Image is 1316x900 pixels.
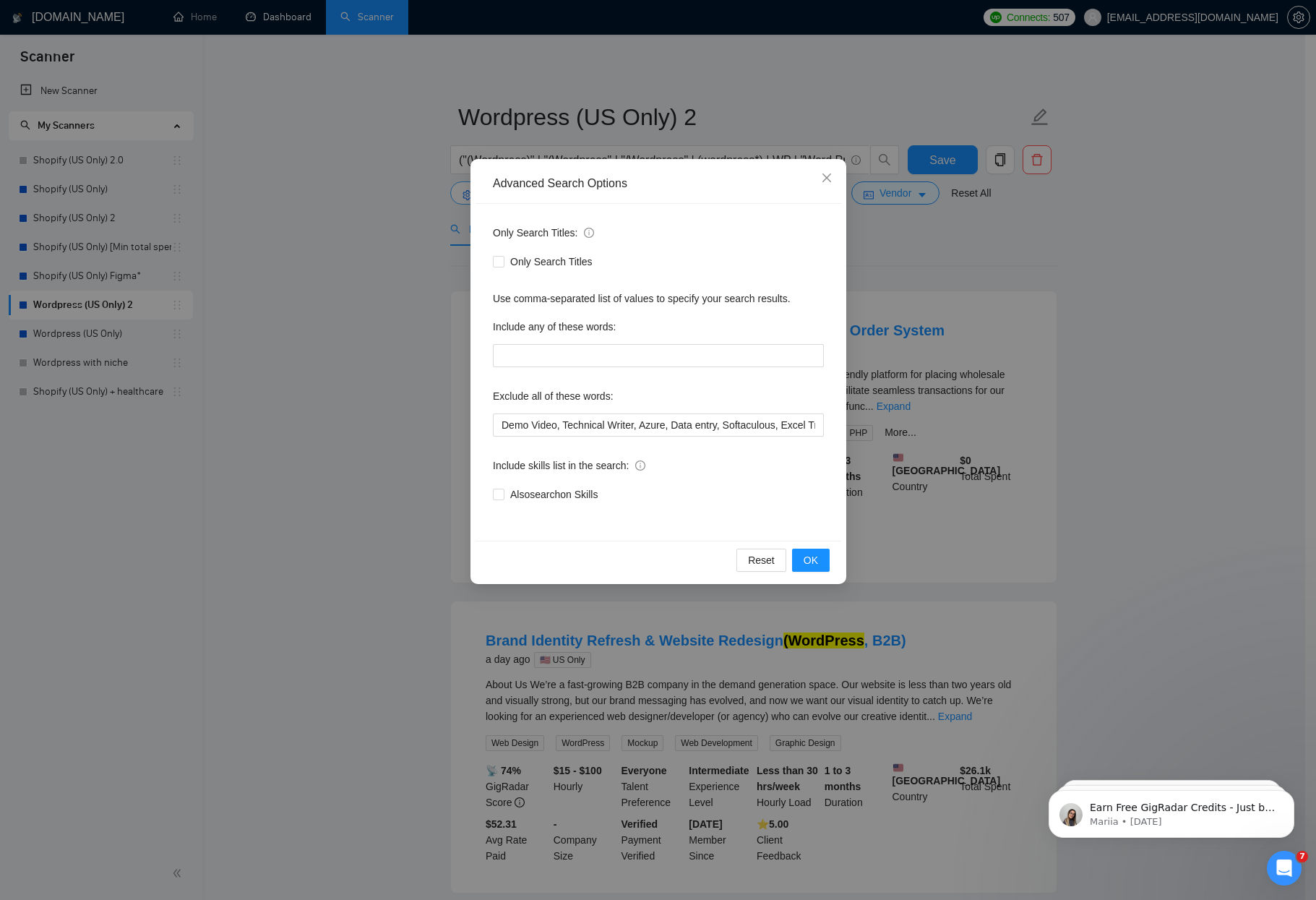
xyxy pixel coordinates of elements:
div: Advanced Search Options [493,176,824,192]
span: Reset [748,552,775,568]
span: Only Search Titles: [493,225,594,241]
label: Include any of these words: [493,315,616,338]
span: OK [803,552,817,568]
button: Close [807,159,846,198]
iframe: Intercom live chat [1267,851,1302,886]
div: Use comma-separated list of values to specify your search results. [493,291,824,307]
span: Include skills list in the search: [493,458,645,473]
span: Only Search Titles [504,254,598,270]
label: Exclude all of these words: [493,385,614,408]
span: info-circle [584,228,594,238]
button: Reset [736,549,786,572]
span: Also search on Skills [504,487,603,502]
span: 7 [1296,851,1308,862]
button: OK [791,549,829,572]
iframe: Intercom notifications message [1027,760,1316,861]
span: info-circle [635,460,645,471]
span: close [821,172,833,184]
